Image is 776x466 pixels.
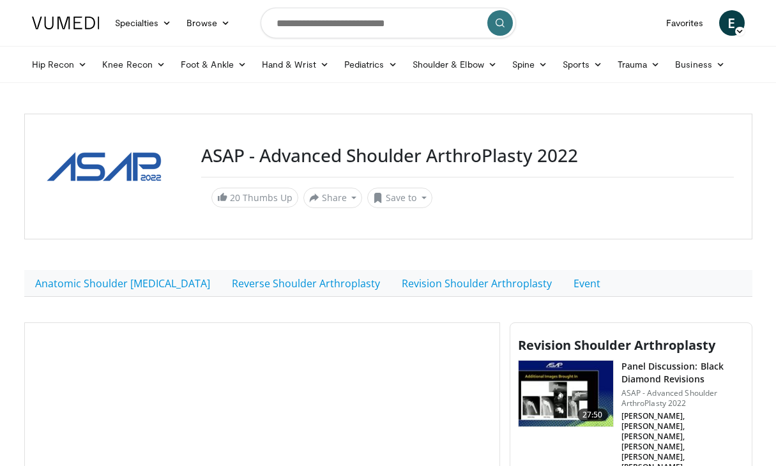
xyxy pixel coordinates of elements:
[555,52,610,77] a: Sports
[24,52,95,77] a: Hip Recon
[719,10,745,36] a: E
[254,52,337,77] a: Hand & Wrist
[107,10,179,36] a: Specialties
[179,10,238,36] a: Browse
[621,360,744,386] h3: Panel Discussion: Black Diamond Revisions
[24,270,221,297] a: Anatomic Shoulder [MEDICAL_DATA]
[658,10,711,36] a: Favorites
[405,52,505,77] a: Shoulder & Elbow
[303,188,363,208] button: Share
[211,188,298,207] a: 20 Thumbs Up
[667,52,733,77] a: Business
[391,270,563,297] a: Revision Shoulder Arthroplasty
[173,52,254,77] a: Foot & Ankle
[32,17,100,29] img: VuMedi Logo
[201,145,734,167] h3: ASAP - Advanced Shoulder ArthroPlasty 2022
[337,52,405,77] a: Pediatrics
[519,361,613,427] img: 64ca712b-5bbc-406b-8c23-e81de6ec3aea.150x105_q85_crop-smart_upscale.jpg
[610,52,668,77] a: Trauma
[95,52,173,77] a: Knee Recon
[621,388,744,409] p: ASAP - Advanced Shoulder ArthroPlasty 2022
[221,270,391,297] a: Reverse Shoulder Arthroplasty
[505,52,555,77] a: Spine
[518,336,715,354] span: Revision Shoulder Arthroplasty
[230,192,240,204] span: 20
[577,409,608,421] span: 27:50
[367,188,432,208] button: Save to
[563,270,611,297] a: Event
[261,8,516,38] input: Search topics, interventions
